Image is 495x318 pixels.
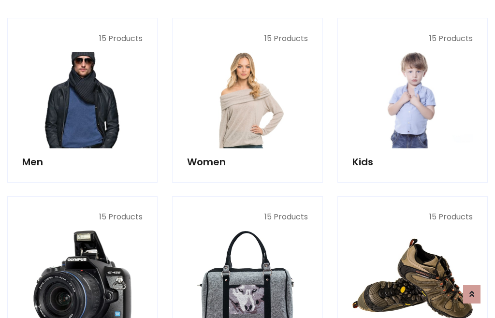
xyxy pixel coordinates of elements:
[187,33,307,44] p: 15 Products
[22,33,143,44] p: 15 Products
[22,211,143,223] p: 15 Products
[352,156,473,168] h5: Kids
[352,211,473,223] p: 15 Products
[352,33,473,44] p: 15 Products
[187,211,307,223] p: 15 Products
[22,156,143,168] h5: Men
[187,156,307,168] h5: Women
